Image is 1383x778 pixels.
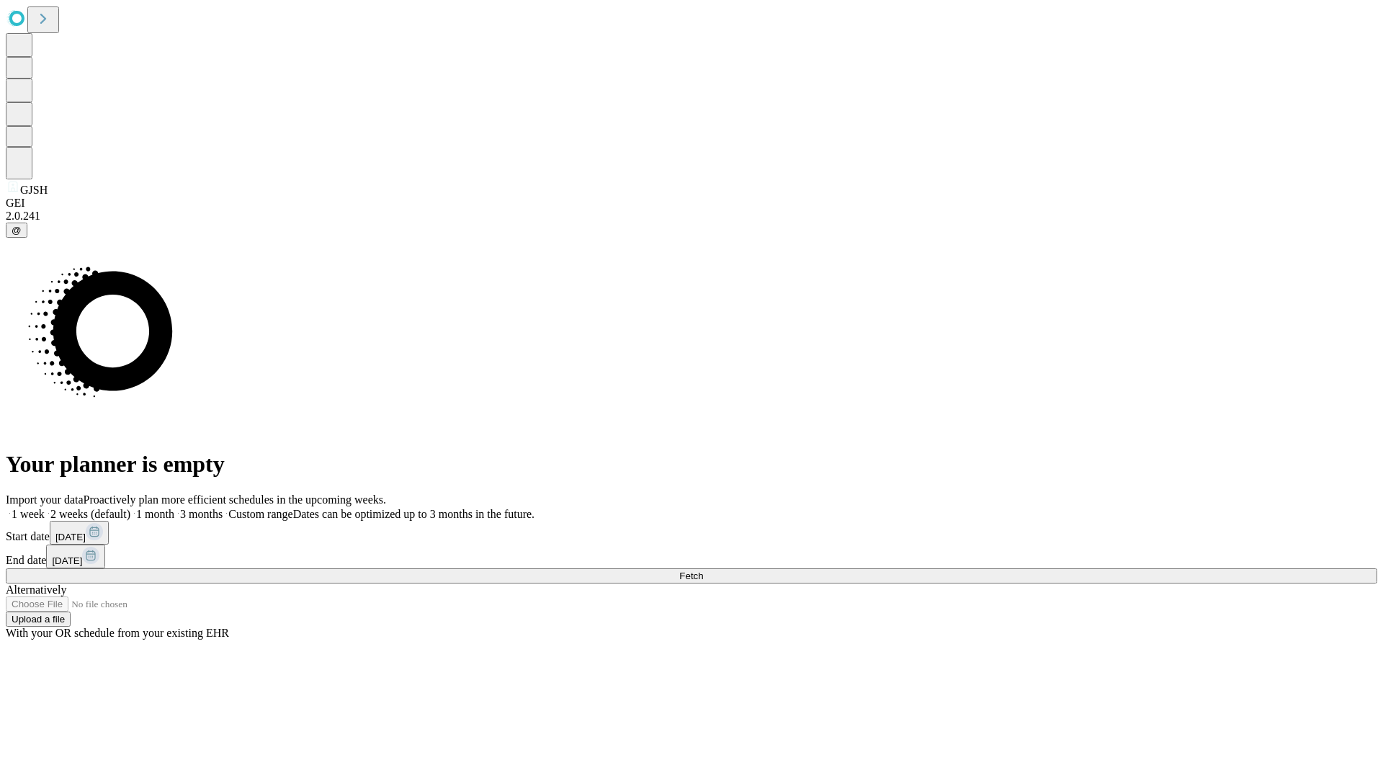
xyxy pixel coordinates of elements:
button: Upload a file [6,612,71,627]
button: @ [6,223,27,238]
div: 2.0.241 [6,210,1377,223]
div: GEI [6,197,1377,210]
span: 2 weeks (default) [50,508,130,520]
div: End date [6,545,1377,568]
span: Dates can be optimized up to 3 months in the future. [293,508,534,520]
span: 1 week [12,508,45,520]
span: 3 months [180,508,223,520]
button: [DATE] [50,521,109,545]
span: Import your data [6,493,84,506]
span: @ [12,225,22,236]
span: Custom range [228,508,292,520]
span: Proactively plan more efficient schedules in the upcoming weeks. [84,493,386,506]
span: [DATE] [55,532,86,542]
span: [DATE] [52,555,82,566]
span: GJSH [20,184,48,196]
span: Fetch [679,571,703,581]
span: With your OR schedule from your existing EHR [6,627,229,639]
button: [DATE] [46,545,105,568]
button: Fetch [6,568,1377,583]
span: Alternatively [6,583,66,596]
h1: Your planner is empty [6,451,1377,478]
span: 1 month [136,508,174,520]
div: Start date [6,521,1377,545]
